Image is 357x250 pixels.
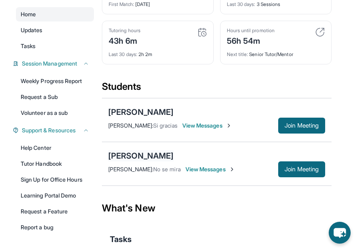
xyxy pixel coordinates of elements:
[229,166,235,172] img: Chevron-Right
[285,167,319,172] span: Join Meeting
[16,106,94,120] a: Volunteer as a sub
[21,26,43,34] span: Updates
[329,222,351,244] button: chat-button
[153,166,181,172] span: No se mira
[153,122,178,129] span: Si gracias
[109,47,207,58] div: 2h 2m
[16,74,94,88] a: Weekly Progress Report
[227,34,275,47] div: 56h 54m
[16,23,94,37] a: Updates
[108,166,153,172] span: [PERSON_NAME] :
[22,60,77,68] span: Session Management
[109,51,137,57] span: Last 30 days :
[227,27,275,34] div: Hours until promotion
[16,188,94,203] a: Learning Portal Demo
[16,204,94,219] a: Request a Feature
[109,34,140,47] div: 43h 6m
[16,39,94,53] a: Tasks
[21,10,36,18] span: Home
[108,122,153,129] span: [PERSON_NAME] :
[278,161,325,177] button: Join Meeting
[16,220,94,234] a: Report a bug
[16,157,94,171] a: Tutor Handbook
[21,42,35,50] span: Tasks
[227,47,325,58] div: Senior Tutor/Mentor
[227,51,248,57] span: Next title :
[197,27,207,37] img: card
[285,123,319,128] span: Join Meeting
[278,118,325,134] button: Join Meeting
[102,191,332,226] div: What's New
[16,172,94,187] a: Sign Up for Office Hours
[315,27,325,37] img: card
[19,126,89,134] button: Support & Resources
[109,1,134,7] span: First Match :
[16,141,94,155] a: Help Center
[16,7,94,21] a: Home
[16,90,94,104] a: Request a Sub
[108,107,174,118] div: [PERSON_NAME]
[109,27,140,34] div: Tutoring hours
[102,80,332,98] div: Students
[22,126,76,134] span: Support & Resources
[185,165,235,173] span: View Messages
[182,122,232,130] span: View Messages
[226,122,232,129] img: Chevron-Right
[19,60,89,68] button: Session Management
[227,1,256,7] span: Last 30 days :
[110,234,132,245] span: Tasks
[108,150,174,161] div: [PERSON_NAME]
